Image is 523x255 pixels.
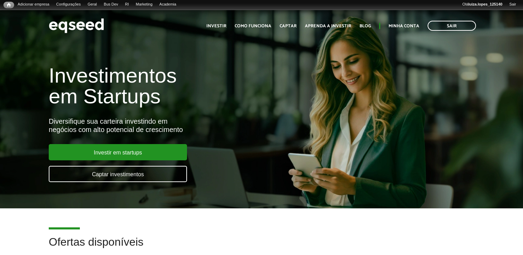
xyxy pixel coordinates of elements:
[49,65,300,107] h1: Investimentos em Startups
[84,2,100,7] a: Geral
[468,2,503,6] strong: luiza.lopes_125140
[280,24,297,28] a: Captar
[156,2,180,7] a: Academia
[132,2,156,7] a: Marketing
[428,21,476,31] a: Sair
[49,144,187,160] a: Investir em startups
[14,2,53,7] a: Adicionar empresa
[359,24,371,28] a: Blog
[100,2,122,7] a: Bus Dev
[53,2,84,7] a: Configurações
[506,2,520,7] a: Sair
[49,117,300,134] div: Diversifique sua carteira investindo em negócios com alto potencial de crescimento
[7,2,11,7] span: Início
[459,2,506,7] a: Oláluiza.lopes_125140
[122,2,132,7] a: RI
[206,24,226,28] a: Investir
[305,24,351,28] a: Aprenda a investir
[49,166,187,182] a: Captar investimentos
[235,24,271,28] a: Como funciona
[389,24,419,28] a: Minha conta
[3,2,14,8] a: Início
[49,17,104,35] img: EqSeed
